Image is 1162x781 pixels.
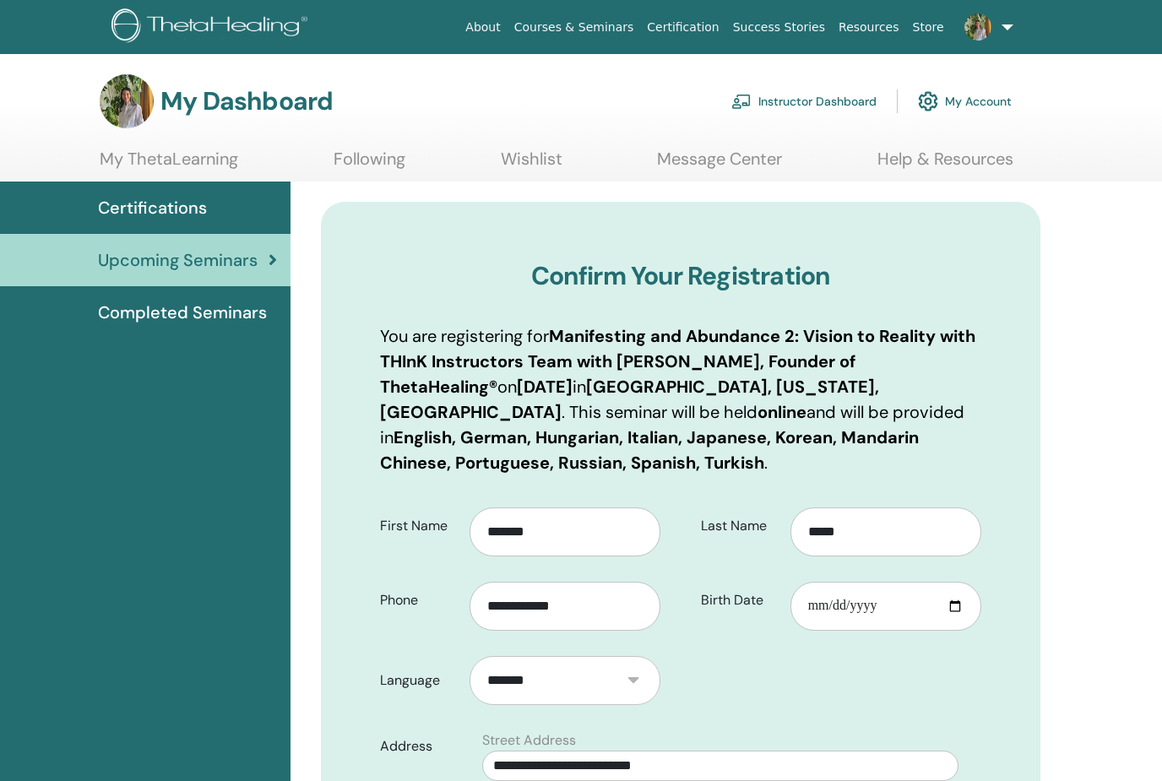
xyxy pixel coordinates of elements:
span: Certifications [98,195,207,220]
label: Last Name [688,510,790,542]
a: My Account [918,83,1012,120]
img: chalkboard-teacher.svg [731,94,752,109]
a: Message Center [657,149,782,182]
a: Instructor Dashboard [731,83,877,120]
a: Help & Resources [877,149,1013,182]
a: Store [906,12,951,43]
img: default.jpg [964,14,991,41]
span: Upcoming Seminars [98,247,258,273]
b: Manifesting and Abundance 2: Vision to Reality with THInK Instructors Team with [PERSON_NAME], Fo... [380,325,975,398]
label: Birth Date [688,584,790,616]
a: My ThetaLearning [100,149,238,182]
a: Resources [832,12,906,43]
label: Phone [367,584,470,616]
label: Address [367,730,472,762]
label: Language [367,664,470,697]
label: First Name [367,510,470,542]
img: logo.png [111,8,313,46]
p: You are registering for on in . This seminar will be held and will be provided in . [380,323,981,475]
label: Street Address [482,730,576,751]
h3: Confirm Your Registration [380,261,981,291]
h3: My Dashboard [160,86,333,117]
b: [DATE] [517,376,573,398]
img: cog.svg [918,87,938,116]
img: default.jpg [100,74,154,128]
b: [GEOGRAPHIC_DATA], [US_STATE], [GEOGRAPHIC_DATA] [380,376,879,423]
a: Wishlist [501,149,562,182]
a: Following [334,149,405,182]
a: About [459,12,507,43]
b: English, German, Hungarian, Italian, Japanese, Korean, Mandarin Chinese, Portuguese, Russian, Spa... [380,426,919,474]
a: Success Stories [726,12,832,43]
a: Certification [640,12,725,43]
span: Completed Seminars [98,300,267,325]
b: online [757,401,806,423]
a: Courses & Seminars [508,12,641,43]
